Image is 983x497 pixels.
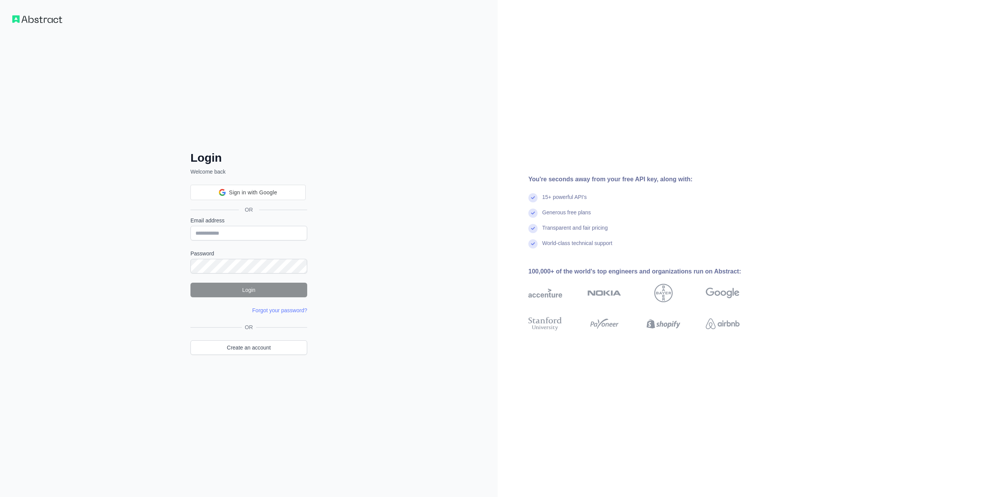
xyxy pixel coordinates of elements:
[12,15,62,23] img: Workflow
[190,283,307,297] button: Login
[528,239,538,248] img: check mark
[654,284,673,302] img: bayer
[190,151,307,165] h2: Login
[190,185,306,200] div: Sign in with Google
[542,224,608,239] div: Transparent and fair pricing
[542,209,591,224] div: Generous free plans
[542,193,587,209] div: 15+ powerful API's
[587,284,621,302] img: nokia
[528,175,764,184] div: You're seconds away from your free API key, along with:
[528,284,562,302] img: accenture
[190,340,307,355] a: Create an account
[647,315,680,332] img: shopify
[706,284,740,302] img: google
[229,189,277,197] span: Sign in with Google
[190,217,307,224] label: Email address
[528,193,538,202] img: check mark
[706,315,740,332] img: airbnb
[190,168,307,176] p: Welcome back
[528,224,538,233] img: check mark
[242,323,256,331] span: OR
[239,206,259,214] span: OR
[528,267,764,276] div: 100,000+ of the world's top engineers and organizations run on Abstract:
[252,307,307,313] a: Forgot your password?
[528,209,538,218] img: check mark
[542,239,612,255] div: World-class technical support
[190,250,307,257] label: Password
[587,315,621,332] img: payoneer
[528,315,562,332] img: stanford university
